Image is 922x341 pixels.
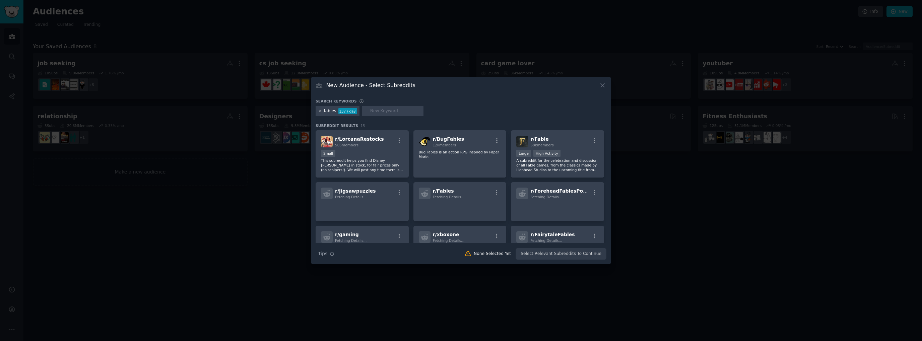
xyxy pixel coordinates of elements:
div: High Activity [533,150,561,157]
p: Bug Fables is an action RPG inspired by Paper Mario. [419,150,501,159]
h3: Search keywords [316,99,357,104]
div: Small [321,150,335,157]
h3: New Audience - Select Subreddits [326,82,415,89]
span: Subreddit Results [316,123,358,128]
span: Fetching Details... [335,238,367,243]
input: New Keyword [370,108,421,114]
span: r/ Fable [530,136,549,142]
span: r/ xboxone [433,232,459,237]
span: 15 [360,124,365,128]
img: Fable [516,136,528,147]
span: Fetching Details... [530,195,562,199]
span: 68k members [530,143,553,147]
span: r/ ForeheadFablesPodcast [530,188,597,194]
div: fables [324,108,336,114]
span: Fetching Details... [530,238,562,243]
span: Tips [318,250,327,257]
span: 505 members [335,143,358,147]
span: r/ Jigsawpuzzles [335,188,376,194]
img: LorcanaRestocks [321,136,333,147]
p: This subreddit helps you find Disney [PERSON_NAME] in stock, for fair prices only (no scalpers!).... [321,158,403,172]
button: Tips [316,248,337,260]
span: r/ FairytaleFables [530,232,575,237]
p: A subreddit for the celebration and discussion of all Fable games, from the classics made by Lion... [516,158,599,172]
span: r/ Fables [433,188,454,194]
span: r/ BugFables [433,136,464,142]
img: BugFables [419,136,431,147]
span: r/ LorcanaRestocks [335,136,384,142]
span: r/ gaming [335,232,359,237]
div: Large [516,150,531,157]
span: 12k members [433,143,456,147]
span: Fetching Details... [335,195,367,199]
span: Fetching Details... [433,238,464,243]
div: None Selected Yet [474,251,511,257]
span: Fetching Details... [433,195,464,199]
div: 137 / day [338,108,357,114]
